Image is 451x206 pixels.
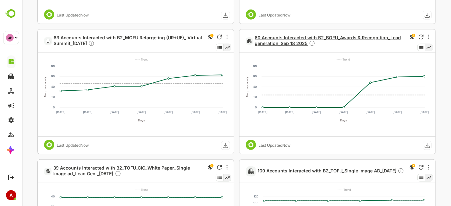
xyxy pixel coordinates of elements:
text: 120 [232,195,236,198]
text: ---- Trend [314,58,328,61]
div: Refresh [396,165,402,170]
text: [DATE] [168,110,178,114]
text: [DATE] [397,110,407,114]
text: Days [116,119,123,122]
div: Last Updated Now [236,13,268,17]
div: Description not present [93,171,99,178]
div: Last Updated Now [35,13,67,17]
font: OP [8,36,12,40]
span: 60 Accounts Interacted with B2_BOFU_Awards & Recognition_Lead generation_Sep 18 2025 [232,35,383,48]
div: This is a global insight. Segment selection is not applicable for this view [184,33,192,42]
font: A [10,192,13,198]
div: This is a global insight. Segment selection is not applicable for this view [386,33,394,42]
text: ---- Trend [113,58,126,61]
div: Last Updated Now [236,143,268,148]
div: More [406,35,407,40]
text: [DATE] [142,110,151,114]
text: 80 [231,64,235,68]
a: 63 Accounts Interacted with B2_MOFU Retargeting (UR+UE)_ Virtual Summit_[DATE]Description not pre... [31,35,184,48]
text: [DATE] [236,110,245,114]
text: 40 [29,195,33,198]
text: No of accounts [22,77,25,97]
div: Refresh [195,165,200,170]
div: Last Updated Now [35,143,67,148]
img: BambooboxLogoMark.f1c84d78b4c51b1a7b5f700c9845e183.svg [3,8,19,20]
text: [DATE] [343,110,353,114]
text: [DATE] [61,110,70,114]
text: 80 [29,64,33,68]
text: ---- Trend [315,188,329,191]
a: 109 Accounts Interacted with B2_TOFU_Single Image AD_[DATE]Description not present [235,168,384,175]
div: Refresh [195,35,200,40]
text: ---- Trend [113,188,126,191]
text: Days [318,119,325,122]
div: Description not present [376,168,382,175]
text: 20 [231,95,235,99]
div: Description not present [66,40,72,48]
text: No of accounts [223,77,227,97]
text: [DATE] [317,110,326,114]
text: 60 [29,74,33,78]
div: This is a global insight. Segment selection is not applicable for this view [386,164,394,172]
text: [DATE] [370,110,380,114]
text: [DATE] [263,110,272,114]
div: More [406,165,407,170]
text: 40 [231,85,235,88]
span: 39 Accounts Interacted with B2_TOFU_CIO_White Paper_Single Image ad_Lead Gen _[DATE] [31,165,182,178]
text: 60 [231,74,235,78]
text: [DATE] [115,110,124,114]
div: More [204,165,206,170]
text: 100 [231,201,236,205]
div: Description not present [287,40,293,48]
text: [DATE] [195,110,205,114]
a: 60 Accounts Interacted with B2_BOFU_Awards & Recognition_Lead generation_Sep 18 2025Description n... [232,35,386,48]
div: This is a global insight. Segment selection is not applicable for this view [184,164,192,172]
div: Refresh [396,35,402,40]
span: 63 Accounts Interacted with B2_MOFU Retargeting (UR+UE)_ Virtual Summit_[DATE] [31,35,182,48]
text: [DATE] [88,110,97,114]
div: More [204,35,206,40]
a: 39 Accounts Interacted with B2_TOFU_CIO_White Paper_Single Image ad_Lead Gen _[DATE]Description n... [31,165,184,178]
text: [DATE] [290,110,299,114]
text: 20 [29,95,33,99]
text: 40 [29,85,33,88]
text: 0 [31,106,33,109]
span: 109 Accounts Interacted with B2_TOFU_Single Image AD_[DATE] [235,168,382,175]
button: Logout [7,173,15,182]
text: [DATE] [34,110,43,114]
text: 0 [233,106,235,109]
